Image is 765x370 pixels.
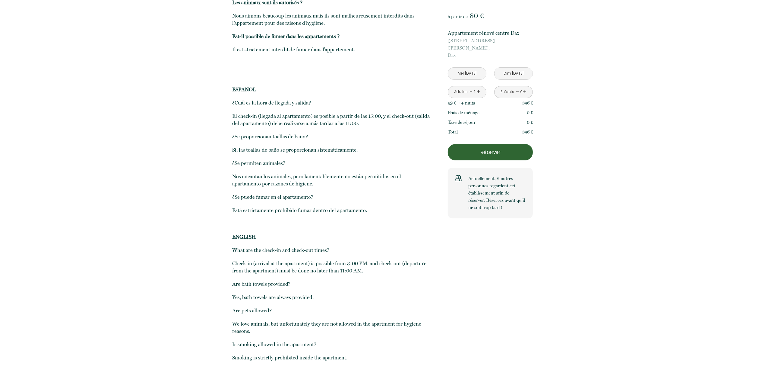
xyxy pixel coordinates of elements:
p: ¿Se puede fumar en el apartamento? [232,193,430,201]
div: 0 [520,89,523,95]
p: Smoking is strictly prohibited inside the apartment. [232,354,430,361]
p: 396 € [522,128,533,136]
p: 396 € [522,99,533,107]
input: Arrivée [448,68,486,79]
p: ¿Cuál es la hora de llegada y salida? [232,99,430,106]
p: Réserver [450,149,531,156]
p: 0 € [527,109,533,116]
p: Are pets allowed? [232,307,430,314]
input: Départ [495,68,533,79]
p: Está estrictamente prohibido fumar dentro del apartamento. [232,207,430,214]
p: Nos encantan los animales, pero lamentablemente no están permitidos en el apartamento por razones... [232,173,430,187]
p: Frais de ménage [448,109,479,116]
span: s [473,100,475,106]
strong: ENGLISH [232,234,256,240]
p: We love animals, but unfortunately they are not allowed in the apartment for hygiene reasons. [232,320,430,335]
p: ¿Se permiten animales? [232,159,430,167]
div: Enfants [501,89,514,95]
p: Is smoking allowed in the apartment? [232,341,430,348]
span: à partir de [448,14,468,19]
p: Actuellement, 2 autres personnes regardent cet établissement afin de réserver. Réservez avant qu’... [468,175,526,211]
p: Yes, bath towels are always provided. [232,294,430,301]
p: ¿Se proporcionan toallas de baño? [232,133,430,140]
a: + [523,87,526,97]
span: 80 € [470,11,484,20]
p: Appartement rénové centre Dax [448,29,533,37]
a: - [469,87,473,97]
p: Are bath towels provided? [232,280,430,288]
p: Dax [448,37,533,59]
p: Taxe de séjour [448,119,476,126]
a: + [476,87,480,97]
div: Adultes [454,89,468,95]
img: users [455,175,462,182]
b: Est-il possible de fumer dans les appartements ? [232,33,340,39]
p: What are the check-in and check-out times? [232,246,430,254]
p: Nous aimons beaucoup les animaux mais ils sont malheureusement interdits dans l’appartement pour ... [232,12,430,27]
div: 1 [473,89,476,95]
p: 0 € [527,119,533,126]
strong: ESPANOL [232,86,256,92]
a: - [516,87,519,97]
p: 99 € × 4 nuit [448,99,475,107]
p: Total [448,128,458,136]
span: [STREET_ADDRESS][PERSON_NAME], [448,37,533,52]
p: Check-in (arrival at the apartment) is possible from 3:00 PM, and check-out (departure from the a... [232,260,430,274]
p: Sí, las toallas de baño se proporcionan sistemáticamente. [232,146,430,153]
p: El check-in (llegada al apartamento) es posible a partir de las 15:00, y el check-out (salida del... [232,112,430,127]
p: Il est strictement interdit de fumer dans l’appartement. [232,46,430,53]
button: Réserver [448,144,533,160]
